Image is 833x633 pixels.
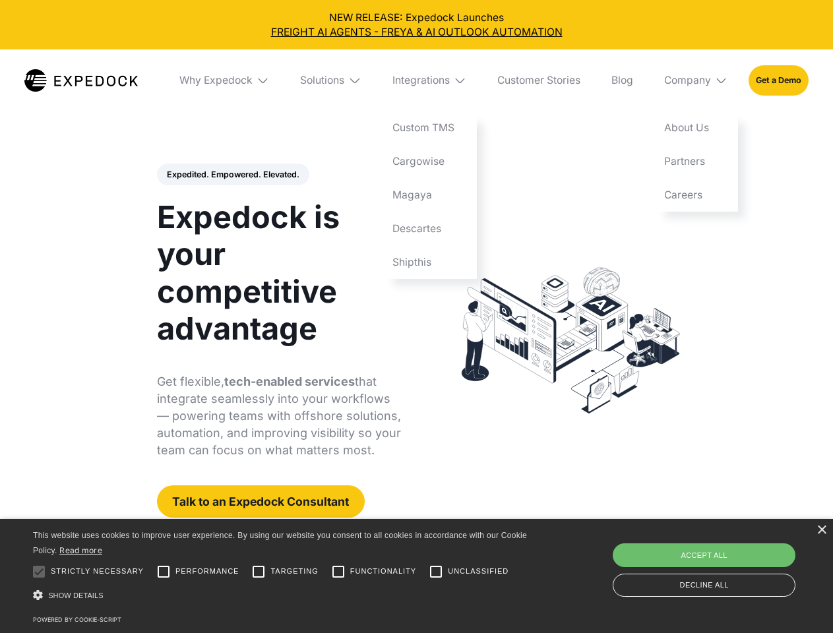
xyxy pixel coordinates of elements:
a: Careers [654,178,738,212]
a: Powered by cookie-script [33,616,121,623]
nav: Integrations [382,111,477,279]
a: Custom TMS [382,111,477,145]
a: Talk to an Expedock Consultant [157,485,365,518]
a: Descartes [382,212,477,245]
a: FREIGHT AI AGENTS - FREYA & AI OUTLOOK AUTOMATION [11,25,823,40]
nav: Company [654,111,738,212]
span: This website uses cookies to improve user experience. By using our website you consent to all coo... [33,531,527,555]
span: Performance [175,566,239,577]
div: Why Expedock [179,74,253,87]
a: Blog [601,49,643,111]
p: Get flexible, that integrate seamlessly into your workflows — powering teams with offshore soluti... [157,373,402,459]
div: Company [654,49,738,111]
div: Integrations [382,49,477,111]
div: Solutions [290,49,372,111]
a: Shipthis [382,245,477,279]
a: Read more [59,545,102,555]
span: Show details [48,591,104,599]
span: Functionality [350,566,416,577]
span: Unclassified [448,566,509,577]
span: Targeting [270,566,318,577]
div: NEW RELEASE: Expedock Launches [11,11,823,40]
a: Get a Demo [749,65,809,95]
div: Show details [33,587,532,605]
h1: Expedock is your competitive advantage [157,198,402,347]
a: Cargowise [382,145,477,179]
span: Strictly necessary [51,566,144,577]
a: Partners [654,145,738,179]
div: Solutions [300,74,344,87]
strong: tech-enabled services [224,375,355,388]
div: Company [664,74,711,87]
a: Customer Stories [487,49,590,111]
div: Why Expedock [169,49,280,111]
a: About Us [654,111,738,145]
a: Magaya [382,178,477,212]
iframe: Chat Widget [613,491,833,633]
div: Integrations [392,74,450,87]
